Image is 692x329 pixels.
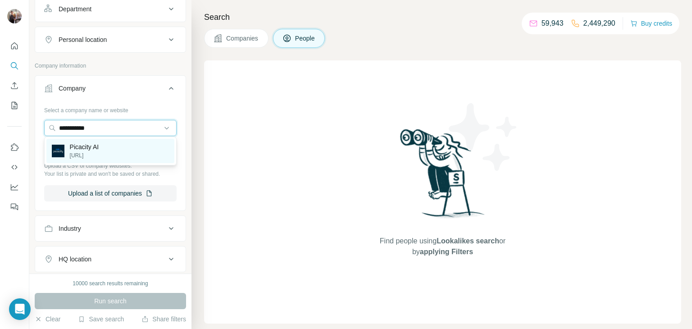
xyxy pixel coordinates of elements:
[583,18,615,29] p: 2,449,290
[542,18,564,29] p: 59,943
[35,248,186,270] button: HQ location
[295,34,316,43] span: People
[396,127,490,227] img: Surfe Illustration - Woman searching with binoculars
[35,315,60,324] button: Clear
[370,236,514,257] span: Find people using or by
[78,315,124,324] button: Save search
[44,170,177,178] p: Your list is private and won't be saved or shared.
[7,78,22,94] button: Enrich CSV
[7,9,22,23] img: Avatar
[70,142,99,151] p: Picacity AI
[44,185,177,201] button: Upload a list of companies
[7,58,22,74] button: Search
[226,34,259,43] span: Companies
[141,315,186,324] button: Share filters
[7,199,22,215] button: Feedback
[7,97,22,114] button: My lists
[73,279,148,288] div: 10000 search results remaining
[35,218,186,239] button: Industry
[59,84,86,93] div: Company
[52,145,64,157] img: Picacity AI
[204,11,681,23] h4: Search
[7,159,22,175] button: Use Surfe API
[59,224,81,233] div: Industry
[44,162,177,170] p: Upload a CSV of company websites.
[9,298,31,320] div: Open Intercom Messenger
[35,78,186,103] button: Company
[59,5,91,14] div: Department
[7,179,22,195] button: Dashboard
[59,255,91,264] div: HQ location
[59,35,107,44] div: Personal location
[630,17,672,30] button: Buy credits
[70,151,99,160] p: [URL]
[420,248,473,256] span: applying Filters
[7,139,22,155] button: Use Surfe on LinkedIn
[443,96,524,178] img: Surfe Illustration - Stars
[35,29,186,50] button: Personal location
[7,38,22,54] button: Quick start
[44,103,177,114] div: Select a company name or website
[35,62,186,70] p: Company information
[437,237,499,245] span: Lookalikes search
